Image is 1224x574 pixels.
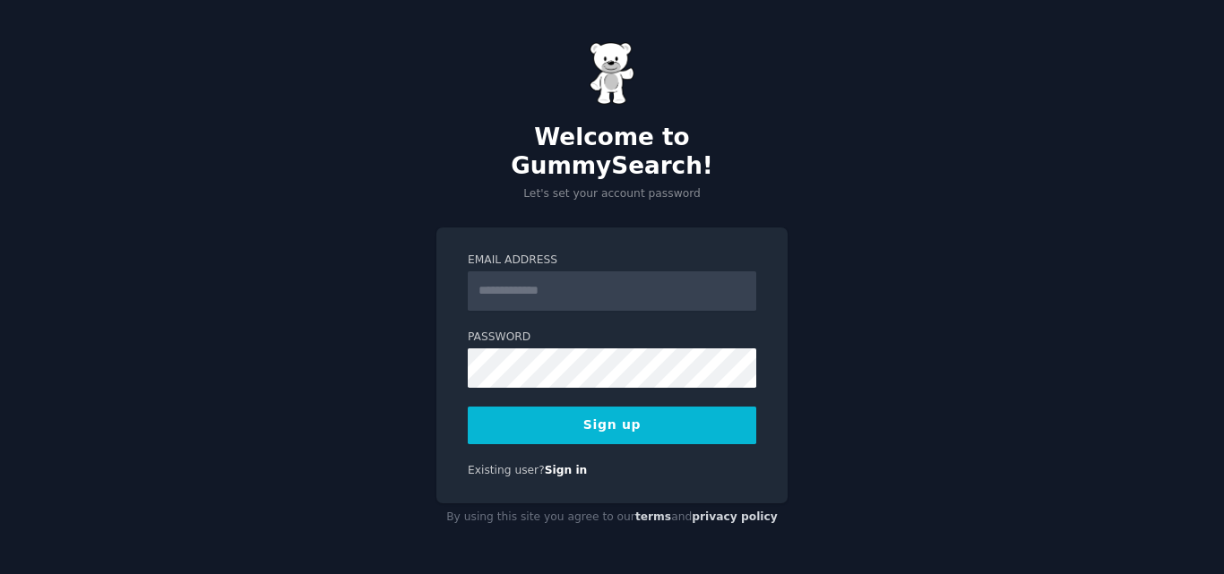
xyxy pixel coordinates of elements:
div: By using this site you agree to our and [436,503,788,532]
h2: Welcome to GummySearch! [436,124,788,180]
label: Password [468,330,756,346]
a: privacy policy [692,510,778,523]
a: terms [635,510,671,523]
img: Gummy Bear [590,42,634,105]
p: Let's set your account password [436,186,788,202]
label: Email Address [468,253,756,269]
a: Sign in [545,464,588,476]
button: Sign up [468,407,756,444]
span: Existing user? [468,464,545,476]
